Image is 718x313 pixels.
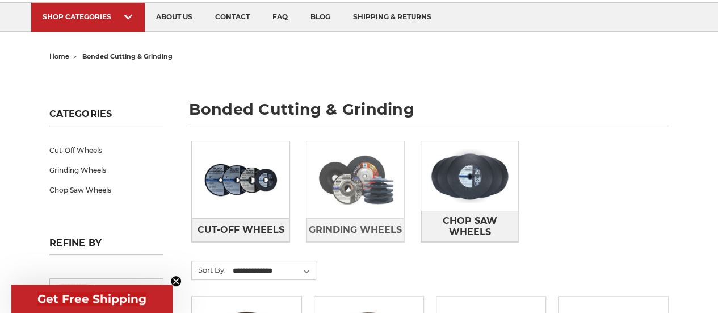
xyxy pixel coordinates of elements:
h5: Refine by [49,237,163,255]
a: Grinding Wheels [49,160,163,180]
span: Get Free Shipping [37,292,146,306]
span: bonded cutting & grinding [82,52,173,60]
a: home [49,52,69,60]
a: contact [204,3,261,32]
select: Sort By: [231,262,316,279]
a: about us [145,3,204,32]
img: Cut-Off Wheels [192,145,289,214]
img: Chop Saw Wheels [421,141,519,211]
a: shipping & returns [342,3,443,32]
a: Chop Saw Wheels [49,180,163,200]
button: Close teaser [170,276,182,287]
label: Sort By: [192,261,226,278]
span: Cut-Off Wheels [198,220,284,240]
img: Grinding Wheels [306,145,404,214]
a: Grinding Wheels [306,218,404,242]
span: Chop Saw Wheels [422,211,518,242]
div: Get Free ShippingClose teaser [11,285,173,313]
a: Cut-Off Wheels [192,218,289,242]
span: Grinding Wheels [309,220,402,240]
h5: Categories [49,108,163,126]
h1: bonded cutting & grinding [189,102,669,126]
a: Chop Saw Wheels [421,211,519,242]
a: blog [299,3,342,32]
a: faq [261,3,299,32]
a: Cut-Off Wheels [49,140,163,160]
div: SHOP CATEGORIES [43,12,133,21]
